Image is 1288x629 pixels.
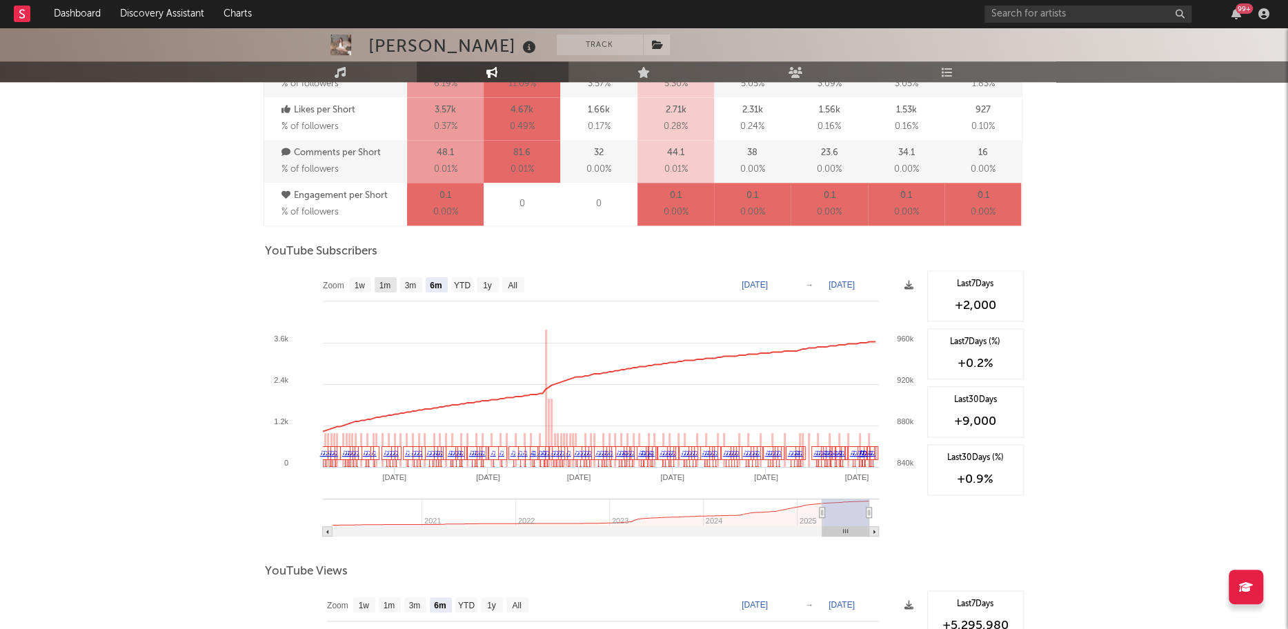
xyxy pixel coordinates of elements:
[472,448,477,457] a: ♫
[559,448,565,457] a: ♫
[484,183,560,226] div: 0
[453,448,459,457] a: ♫
[491,448,496,457] a: ♫
[553,448,559,457] a: ♫
[511,102,533,119] p: 4.67k
[457,448,462,457] a: ♫
[511,448,516,457] a: ♫
[734,448,740,457] a: ♫
[383,601,395,610] text: 1m
[281,122,339,131] span: % of followers
[743,448,749,457] a: ♫
[671,448,676,457] a: ♫
[426,448,432,457] a: ♫
[265,563,348,580] span: YouTube Views
[935,336,1016,348] div: Last 7 Days (%)
[894,119,918,135] span: 0.16 %
[690,448,695,457] a: ♫
[430,281,442,290] text: 6m
[729,448,734,457] a: ♫
[586,448,592,457] a: ♫
[900,188,912,204] p: 0.1
[537,448,543,457] a: ♫
[274,376,288,384] text: 2.4k
[850,448,855,457] a: ♫
[320,448,326,457] a: ♫
[640,448,646,457] a: ♫
[852,448,858,457] a: ♫
[641,448,646,457] a: ♫
[608,448,613,457] a: ♫
[333,448,338,457] a: ♫
[616,448,622,457] a: ♫
[478,448,484,457] a: ♫
[474,448,479,457] a: ♫
[560,183,637,226] div: 0
[350,448,356,457] a: ♫
[829,280,855,290] text: [DATE]
[435,102,456,119] p: 3.57k
[742,600,768,610] text: [DATE]
[670,188,682,204] p: 0.1
[815,448,821,457] a: ♫
[586,161,611,178] span: 0.00 %
[838,448,843,457] a: ♫
[776,448,782,457] a: ♫
[746,448,751,457] a: ♫
[818,119,841,135] span: 0.16 %
[510,119,535,135] span: 0.49 %
[448,448,453,457] a: ♫
[438,448,444,457] a: ♫
[342,448,348,457] a: ♫
[281,188,404,204] p: Engagement per Short
[664,161,687,178] span: 0.01 %
[274,417,288,426] text: 1.2k
[594,145,604,161] p: 32
[663,204,688,221] span: 0.00 %
[487,601,496,610] text: 1y
[622,448,627,457] a: ♫
[414,448,419,457] a: ♫
[323,448,328,457] a: ♫
[817,161,842,178] span: 0.00 %
[437,145,454,161] p: 48.1
[818,76,842,92] span: 3.09 %
[664,119,688,135] span: 0.28 %
[935,471,1016,488] div: +0.9 %
[747,145,757,161] p: 38
[788,448,793,457] a: ♫
[837,448,842,457] a: ♫
[405,448,410,457] a: ♫
[726,448,731,457] a: ♫
[329,448,335,457] a: ♫
[366,448,371,457] a: ♫
[382,473,406,481] text: [DATE]
[541,448,546,457] a: ♫
[387,448,393,457] a: ♫
[822,448,827,457] a: ♫
[433,204,457,221] span: 0.00 %
[862,448,867,457] a: ♫
[363,448,368,457] a: ♫
[935,394,1016,406] div: Last 30 Days
[866,448,872,457] a: ♫
[281,145,404,161] p: Comments per Short
[404,281,416,290] text: 3m
[868,448,873,457] a: ♫
[742,102,763,119] p: 2.31k
[483,281,492,290] text: 1y
[794,448,800,457] a: ♫
[457,601,474,610] text: YTD
[660,448,665,457] a: ♫
[805,280,813,290] text: →
[327,601,348,610] text: Zoom
[844,473,869,481] text: [DATE]
[619,448,624,457] a: ♫
[588,119,611,135] span: 0.17 %
[265,243,377,260] span: YouTube Subscribers
[408,601,420,610] text: 3m
[662,448,668,457] a: ♫
[499,448,504,457] a: ♫
[512,601,521,610] text: All
[753,448,758,457] a: ♫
